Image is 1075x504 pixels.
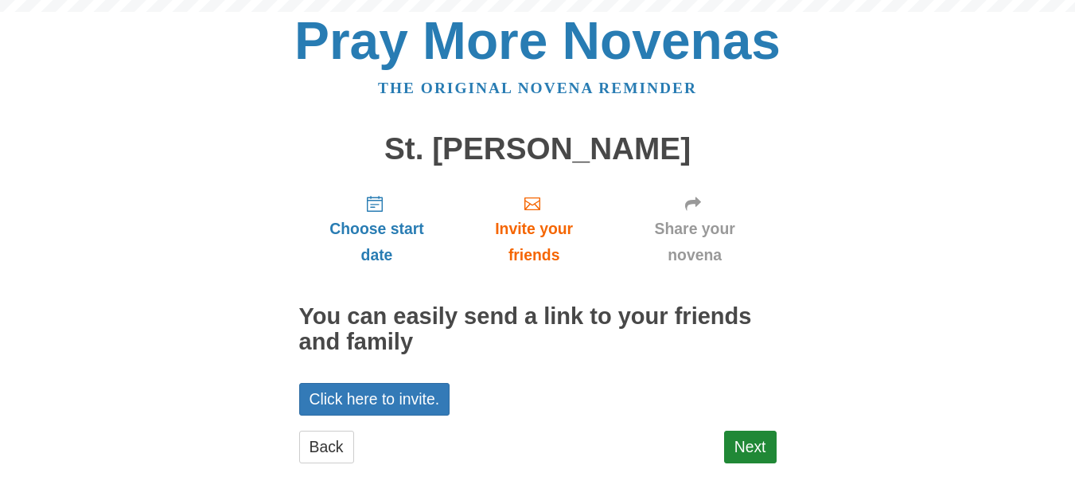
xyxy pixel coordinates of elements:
[299,431,354,463] a: Back
[378,80,697,96] a: The original novena reminder
[299,132,777,166] h1: St. [PERSON_NAME]
[629,216,761,268] span: Share your novena
[299,304,777,355] h2: You can easily send a link to your friends and family
[294,11,781,70] a: Pray More Novenas
[315,216,439,268] span: Choose start date
[613,182,777,276] a: Share your novena
[470,216,597,268] span: Invite your friends
[454,182,613,276] a: Invite your friends
[724,431,777,463] a: Next
[299,182,455,276] a: Choose start date
[299,383,450,416] a: Click here to invite.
